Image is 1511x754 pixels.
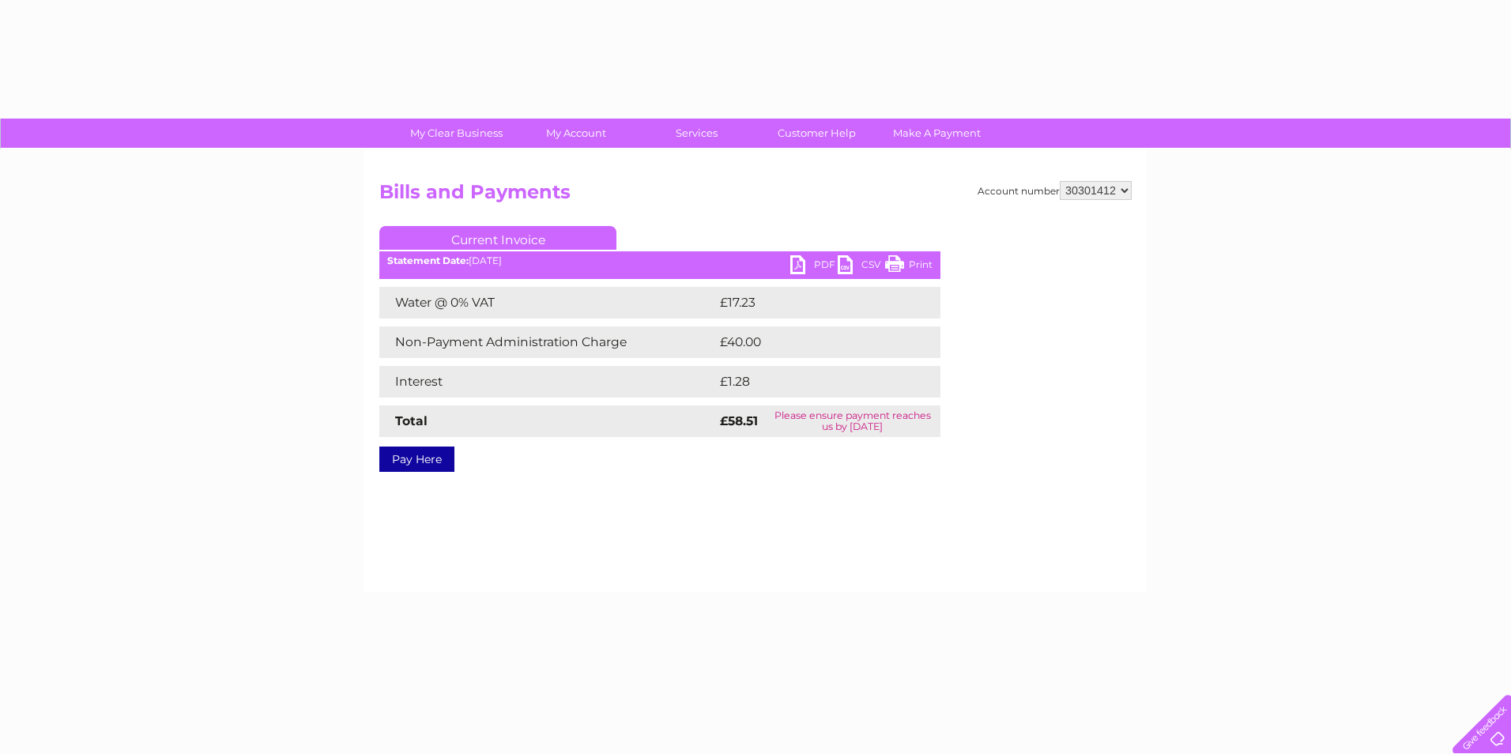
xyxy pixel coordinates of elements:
[720,413,758,428] strong: £58.51
[978,181,1132,200] div: Account number
[885,255,933,278] a: Print
[765,405,940,437] td: Please ensure payment reaches us by [DATE]
[752,119,882,148] a: Customer Help
[379,287,716,319] td: Water @ 0% VAT
[716,326,910,358] td: £40.00
[511,119,642,148] a: My Account
[379,255,940,266] div: [DATE]
[379,181,1132,211] h2: Bills and Payments
[391,119,522,148] a: My Clear Business
[838,255,885,278] a: CSV
[790,255,838,278] a: PDF
[379,226,616,250] a: Current Invoice
[379,326,716,358] td: Non-Payment Administration Charge
[716,366,902,398] td: £1.28
[379,447,454,472] a: Pay Here
[379,366,716,398] td: Interest
[395,413,428,428] strong: Total
[716,287,906,319] td: £17.23
[631,119,762,148] a: Services
[387,254,469,266] b: Statement Date:
[872,119,1002,148] a: Make A Payment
